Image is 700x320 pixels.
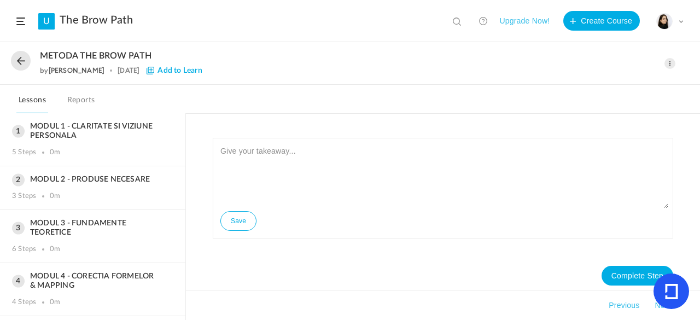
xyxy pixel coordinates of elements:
a: The Brow Path [60,14,133,27]
div: by [40,67,104,74]
div: 0m [50,192,60,201]
a: Lessons [16,93,48,114]
div: 4 Steps [12,298,36,307]
button: Upgrade Now! [499,11,550,31]
div: 0m [50,148,60,157]
h3: MODUL 2 - PRODUSE NECESARE [12,175,173,184]
div: [DATE] [118,67,139,74]
a: U [38,13,55,30]
h3: MODUL 3 - FUNDAMENTE TEORETICE [12,219,173,237]
div: 0m [50,245,60,254]
button: Previous [606,299,641,312]
div: 6 Steps [12,245,36,254]
div: 3 Steps [12,192,36,201]
a: Reports [65,93,97,114]
img: poza-profil.jpg [657,14,672,29]
button: Save [220,211,256,231]
button: Complete Step [602,266,673,286]
h3: MODUL 1 - CLARITATE SI VIZIUNE PERSONALA [12,122,173,141]
h3: MODUL 4 - CORECTIA FORMELOR & MAPPING [12,272,173,290]
span: Add to Learn [147,67,202,74]
div: 5 Steps [12,148,36,157]
span: METODA THE BROW PATH [40,51,151,61]
a: [PERSON_NAME] [49,66,105,74]
button: Create Course [563,11,640,31]
button: Next [652,299,673,312]
div: 0m [50,298,60,307]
